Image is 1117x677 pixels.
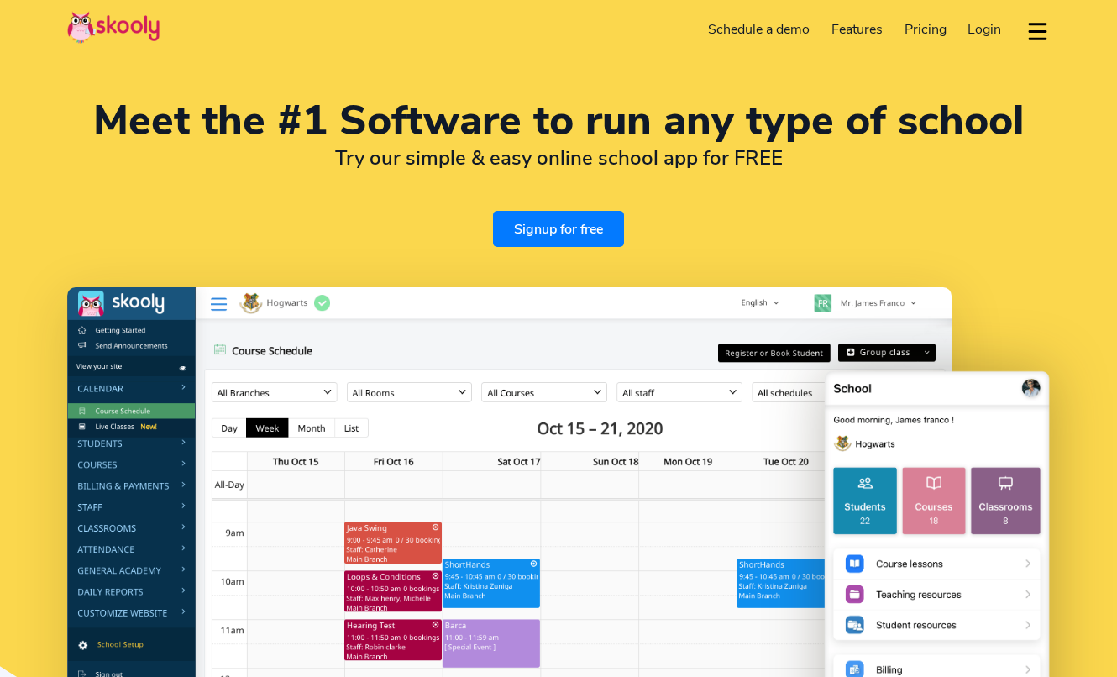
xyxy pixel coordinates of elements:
[67,11,160,44] img: Skooly
[67,145,1050,171] h2: Try our simple & easy online school app for FREE
[67,101,1050,141] h1: Meet the #1 Software to run any type of school
[698,16,821,43] a: Schedule a demo
[968,20,1001,39] span: Login
[1025,12,1050,50] button: dropdown menu
[493,211,624,247] a: Signup for free
[957,16,1012,43] a: Login
[905,20,947,39] span: Pricing
[821,16,894,43] a: Features
[894,16,957,43] a: Pricing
